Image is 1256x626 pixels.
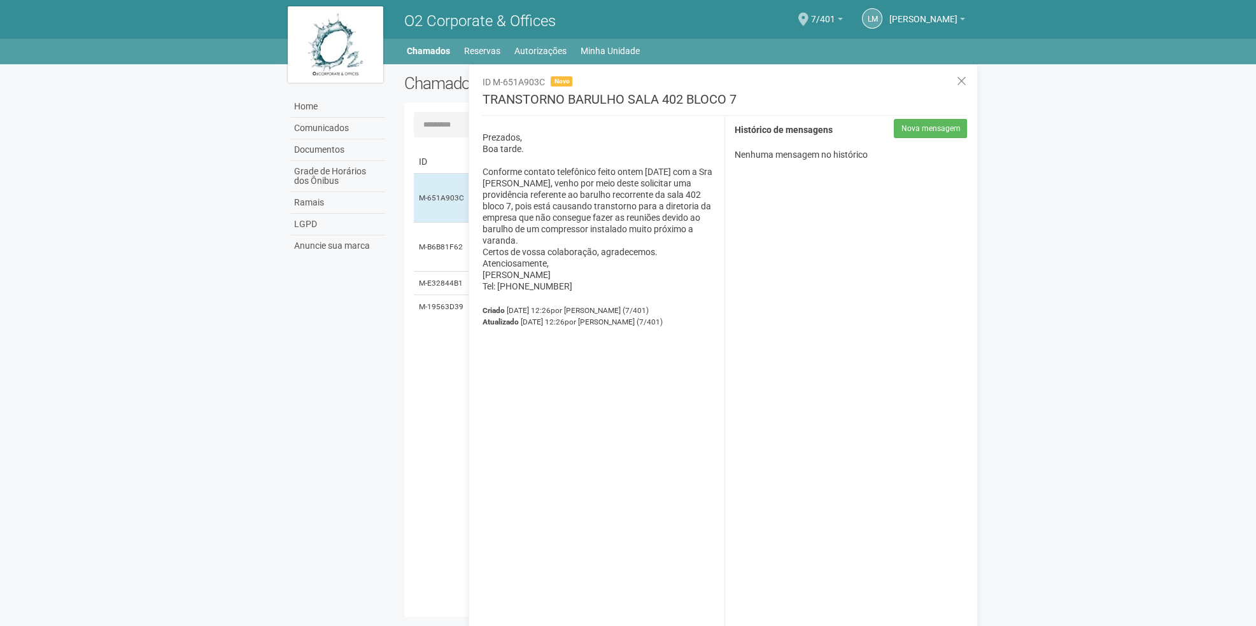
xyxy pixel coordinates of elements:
[506,306,648,315] span: [DATE] 12:26
[291,235,385,256] a: Anuncie sua marca
[291,161,385,192] a: Grade de Horários dos Ônibus
[810,2,835,24] span: 7/401
[404,12,556,30] span: O2 Corporate & Offices
[735,149,968,160] p: Nenhuma mensagem no histórico
[551,76,572,87] span: Novo
[407,42,450,60] a: Chamados
[291,139,385,161] a: Documentos
[464,42,500,60] a: Reservas
[810,16,843,26] a: 7/401
[482,317,518,326] strong: Atualizado
[482,77,544,87] span: ID M-651A903C
[414,295,471,319] td: M-19563D39
[414,223,471,272] td: M-B6B81F62
[564,317,662,326] span: por [PERSON_NAME] (7/401)
[291,96,385,118] a: Home
[414,150,471,174] td: ID
[894,119,967,138] button: Nova mensagem
[291,214,385,235] a: LGPD
[735,125,833,136] strong: Histórico de mensagens
[482,93,968,116] h3: TRANSTORNO BARULHO SALA 402 BLOCO 7
[482,306,504,315] strong: Criado
[291,192,385,214] a: Ramais
[482,132,715,292] p: Prezados, Boa tarde. Conforme contato telefônico feito ontem [DATE] com a Sra [PERSON_NAME], venh...
[414,272,471,295] td: M-E32844B1
[889,2,957,24] span: Liliane Maria Ribeiro Dutra
[291,118,385,139] a: Comunicados
[550,306,648,315] span: por [PERSON_NAME] (7/401)
[288,6,383,83] img: logo.jpg
[889,16,965,26] a: [PERSON_NAME]
[404,74,628,93] h2: Chamados
[414,174,471,223] td: M-651A903C
[581,42,640,60] a: Minha Unidade
[862,8,882,29] a: LM
[514,42,567,60] a: Autorizações
[520,317,662,326] span: [DATE] 12:26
